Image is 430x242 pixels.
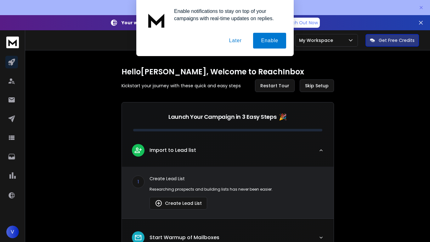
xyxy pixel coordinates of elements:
[122,167,334,218] div: leadImport to Lead list
[169,8,286,22] div: Enable notifications to stay on top of your campaigns with real-time updates on replies.
[305,83,329,89] span: Skip Setup
[279,112,287,121] span: 🎉
[150,197,207,210] button: Create Lead List
[144,8,169,33] img: notification icon
[221,33,249,49] button: Later
[300,79,334,92] button: Skip Setup
[134,146,142,154] img: lead
[134,233,142,242] img: lead
[6,226,19,238] button: V
[253,33,286,49] button: Enable
[155,199,162,207] img: lead
[150,147,196,154] p: Import to Lead list
[122,139,334,167] button: leadImport to Lead list
[168,112,276,121] p: Launch Your Campaign in 3 Easy Steps
[255,79,295,92] button: Restart Tour
[150,176,324,182] p: Create Lead List
[122,83,241,89] p: Kickstart your journey with these quick and easy steps
[122,67,334,77] h1: Hello [PERSON_NAME] , Welcome to ReachInbox
[132,176,144,188] div: 1
[150,234,219,241] p: Start Warmup of Mailboxes
[150,187,324,192] p: Researching prospects and building lists has never been easier.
